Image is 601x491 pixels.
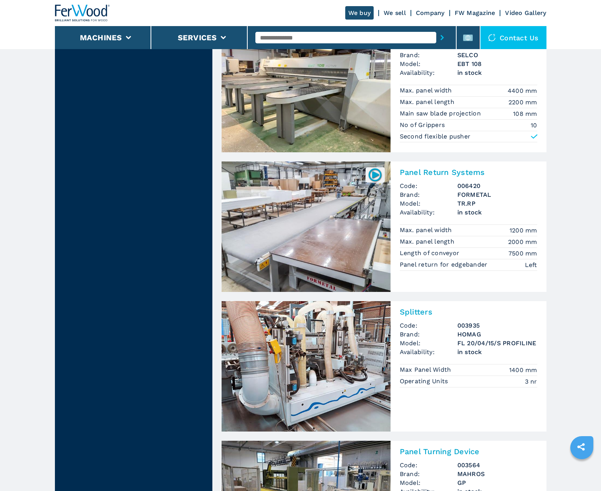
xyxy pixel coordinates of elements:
[400,447,537,456] h2: Panel Turning Device
[455,9,495,16] a: FW Magazine
[222,22,546,152] a: Automatic Loading Panel Saws SELCO EBT 108006842Automatic Loading Panel SawsCode:006842Brand:SELC...
[400,86,454,95] p: Max. panel width
[457,330,537,339] h3: HOMAG
[368,167,382,182] img: 006420
[400,226,454,234] p: Max. panel width
[400,121,447,129] p: No of Grippers
[457,190,537,199] h3: FORMETAL
[400,132,471,141] p: Second flexible pusher
[400,190,457,199] span: Brand:
[457,51,537,59] h3: SELCO
[400,321,457,330] span: Code:
[457,59,537,68] h3: EBT 108
[400,51,457,59] span: Brand:
[400,98,457,106] p: Max. panel length
[457,181,537,190] h3: 006420
[525,260,537,269] em: Left
[509,366,537,374] em: 1400 mm
[400,109,483,118] p: Main saw blade projection
[345,6,374,20] a: We buy
[80,33,122,42] button: Machines
[568,456,595,485] iframe: Chat
[457,348,537,356] span: in stock
[571,437,591,456] a: sharethis
[400,366,453,374] p: Max Panel Width
[416,9,445,16] a: Company
[400,181,457,190] span: Code:
[510,226,537,235] em: 1200 mm
[400,168,537,177] h2: Panel Return Systems
[400,478,457,487] span: Model:
[457,68,537,77] span: in stock
[488,34,496,41] img: Contact us
[505,9,546,16] a: Video Gallery
[400,339,457,348] span: Model:
[457,321,537,330] h3: 003935
[457,199,537,208] h3: TR.RP
[400,237,457,246] p: Max. panel length
[400,59,457,68] span: Model:
[400,330,457,339] span: Brand:
[400,461,457,470] span: Code:
[222,161,546,292] a: Panel Return Systems FORMETAL TR.RP006420Panel Return SystemsCode:006420Brand:FORMETALModel:TR.RP...
[531,121,537,130] em: 10
[222,161,391,292] img: Panel Return Systems FORMETAL TR.RP
[508,237,537,246] em: 2000 mm
[436,29,448,46] button: submit-button
[400,377,450,386] p: Operating Units
[400,199,457,208] span: Model:
[457,478,537,487] h3: GP
[400,249,462,257] p: Length of conveyor
[222,301,391,432] img: Splitters HOMAG FL 20/04/15/S PROFILINE
[525,377,537,386] em: 3 nr
[457,470,537,478] h3: MAHROS
[400,307,537,316] h2: Splitters
[513,109,537,118] em: 108 mm
[55,5,110,21] img: Ferwood
[400,260,490,269] p: Panel return for edgebander
[457,461,537,470] h3: 003564
[400,208,457,217] span: Availability:
[222,301,546,432] a: Splitters HOMAG FL 20/04/15/S PROFILINESplittersCode:003935Brand:HOMAGModel:FL 20/04/15/S PROFILI...
[400,348,457,356] span: Availability:
[457,208,537,217] span: in stock
[400,470,457,478] span: Brand:
[400,68,457,77] span: Availability:
[508,98,537,107] em: 2200 mm
[508,249,537,258] em: 7500 mm
[457,339,537,348] h3: FL 20/04/15/S PROFILINE
[384,9,406,16] a: We sell
[480,26,546,49] div: Contact us
[178,33,217,42] button: Services
[508,86,537,95] em: 4400 mm
[222,22,391,152] img: Automatic Loading Panel Saws SELCO EBT 108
